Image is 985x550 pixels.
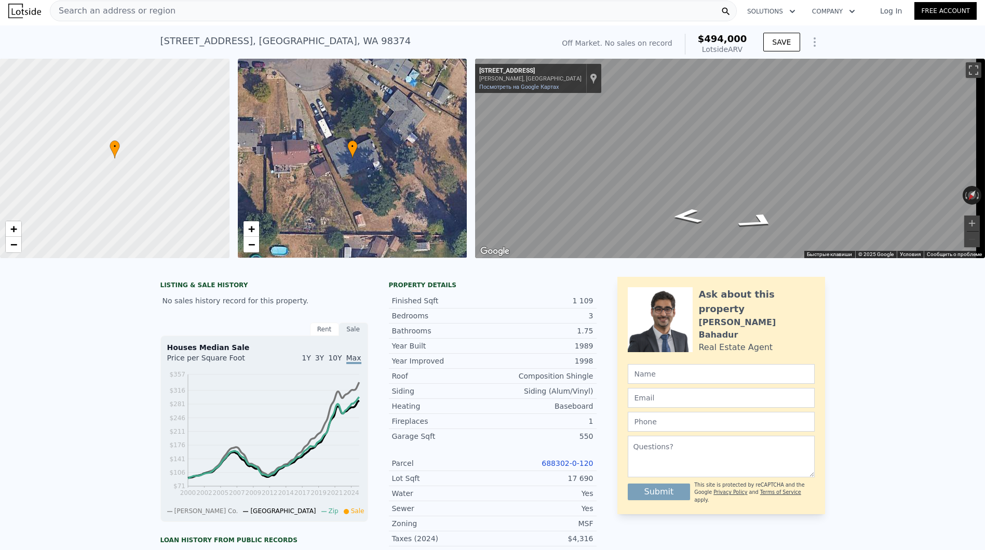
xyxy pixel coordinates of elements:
[542,459,593,467] a: 688302-0-120
[493,401,593,411] div: Baseboard
[699,316,815,341] div: [PERSON_NAME] Bahadur
[479,84,559,90] a: Посмотреть на Google Картах
[659,205,714,227] path: На северо-восток, 109th Ave Ct E
[169,441,185,449] tspan: $176
[278,489,294,497] tspan: 2014
[339,323,368,336] div: Sale
[10,238,17,251] span: −
[392,296,493,306] div: Finished Sqft
[493,488,593,499] div: Yes
[628,484,691,500] button: Submit
[10,222,17,235] span: +
[493,518,593,529] div: MSF
[294,489,311,497] tspan: 2017
[964,232,980,247] button: Уменьшить
[329,507,339,515] span: Zip
[392,488,493,499] div: Water
[169,414,185,422] tspan: $246
[169,387,185,394] tspan: $316
[763,33,800,51] button: SAVE
[493,386,593,396] div: Siding (Alum/Vinyl)
[392,371,493,381] div: Roof
[302,354,311,362] span: 1Y
[343,489,359,497] tspan: 2024
[963,186,968,205] button: Повернуть против часовой стрелки
[804,2,863,21] button: Company
[392,311,493,321] div: Bedrooms
[478,245,512,258] img: Google
[493,311,593,321] div: 3
[262,489,278,497] tspan: 2012
[392,518,493,529] div: Zoning
[169,469,185,476] tspan: $106
[392,533,493,544] div: Taxes (2024)
[475,59,985,258] div: Карта
[493,416,593,426] div: 1
[50,5,176,17] span: Search an address or region
[699,287,815,316] div: Ask about this property
[327,489,343,497] tspan: 2021
[347,142,358,151] span: •
[244,237,259,252] a: Zoom out
[169,455,185,463] tspan: $141
[311,489,327,497] tspan: 2019
[248,238,254,251] span: −
[6,237,21,252] a: Zoom out
[392,416,493,426] div: Fireplaces
[229,489,245,497] tspan: 2007
[964,216,980,231] button: Увеличить
[628,412,815,432] input: Phone
[475,59,985,258] div: Street View
[478,245,512,258] a: Открыть эту область в Google Картах (в новом окне)
[315,354,324,362] span: 3Y
[244,221,259,237] a: Zoom in
[169,400,185,408] tspan: $281
[479,75,582,82] div: [PERSON_NAME], [GEOGRAPHIC_DATA]
[900,251,921,257] a: Условия
[392,503,493,514] div: Sewer
[248,222,254,235] span: +
[493,473,593,484] div: 17 690
[966,62,981,78] button: Включить полноэкранный режим
[250,507,316,515] span: [GEOGRAPHIC_DATA]
[392,473,493,484] div: Lot Sqft
[160,281,368,291] div: LISTING & SALE HISTORY
[245,489,261,497] tspan: 2009
[351,507,365,515] span: Sale
[347,140,358,158] div: •
[328,354,342,362] span: 10Y
[976,186,982,205] button: Повернуть по часовой стрелке
[493,431,593,441] div: 550
[160,536,368,544] div: Loan history from public records
[914,2,977,20] a: Free Account
[493,296,593,306] div: 1 109
[167,342,361,353] div: Houses Median Sale
[392,401,493,411] div: Heating
[493,533,593,544] div: $4,316
[167,353,264,369] div: Price per Square Foot
[699,341,773,354] div: Real Estate Agent
[479,67,582,75] div: [STREET_ADDRESS]
[169,371,185,378] tspan: $357
[927,251,982,257] a: Сообщить о проблеме
[180,489,196,497] tspan: 2000
[858,251,894,257] span: © 2025 Google
[392,356,493,366] div: Year Improved
[628,388,815,408] input: Email
[110,142,120,151] span: •
[713,489,747,495] a: Privacy Policy
[868,6,914,16] a: Log In
[760,489,801,495] a: Terms of Service
[392,341,493,351] div: Year Built
[493,326,593,336] div: 1.75
[562,38,672,48] div: Off Market. No sales on record
[389,281,597,289] div: Property details
[739,2,804,21] button: Solutions
[392,431,493,441] div: Garage Sqft
[721,209,795,234] path: На запад, 133rd St Ct E
[493,341,593,351] div: 1989
[174,507,238,515] span: [PERSON_NAME] Co.
[392,386,493,396] div: Siding
[169,428,185,435] tspan: $211
[8,4,41,18] img: Lotside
